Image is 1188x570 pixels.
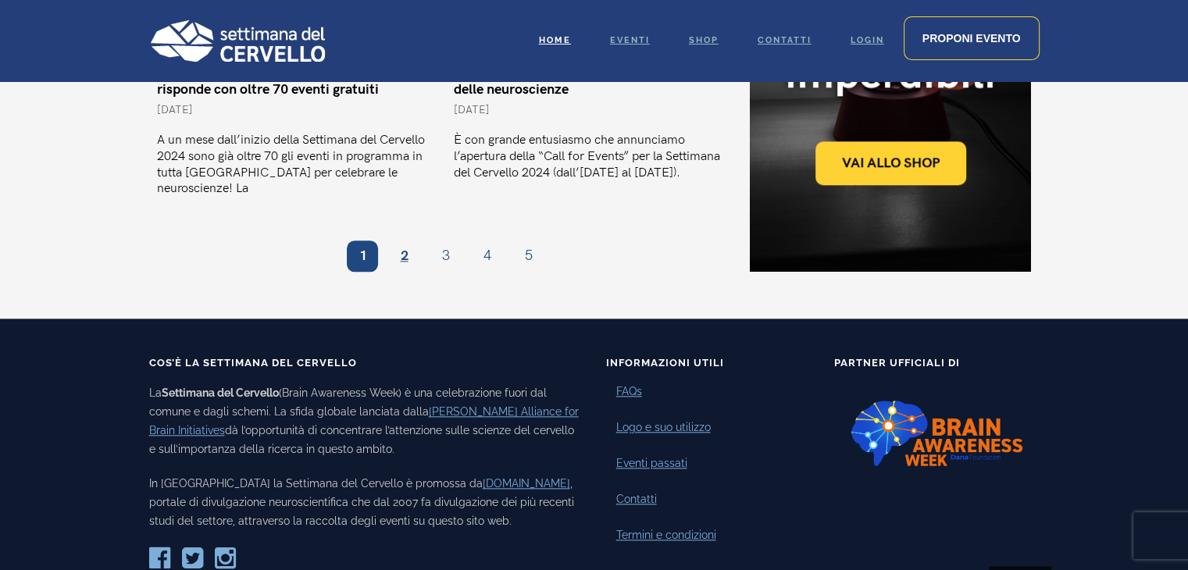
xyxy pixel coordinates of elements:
[834,357,960,369] span: Partner Ufficiali di
[453,133,734,181] p: È con grande entusiasmo che annunciamo l’apertura della “Call for Events” per la Settimana del Ce...
[388,240,419,272] a: 2
[904,16,1040,60] a: Proponi evento
[162,387,279,399] b: Settimana del Cervello
[616,527,716,543] a: Termini e condizioni
[616,383,642,400] a: FAQs
[606,357,724,369] span: Informazioni Utili
[539,35,571,45] span: Home
[922,32,1021,45] span: Proponi evento
[149,474,583,530] p: In [GEOGRAPHIC_DATA] la Settimana del Cervello è promossa da , portale di divulgazione neuroscien...
[689,35,719,45] span: Shop
[347,240,378,272] span: 1
[815,141,966,185] a: Vai allo shop
[834,383,1040,483] img: Logo-BAW-nuovo.png
[471,240,502,272] a: 4
[512,240,544,272] a: 5
[157,133,438,198] p: A un mese dall’inizio della Settimana del Cervello 2024 sono già oltre 70 gli eventi in programma...
[616,491,657,508] a: Contatti
[149,357,357,369] span: Cos’è la Settimana del Cervello
[610,35,650,45] span: Eventi
[616,419,711,436] a: Logo e suo utilizzo
[149,383,583,458] p: La (Brain Awareness Week) è una celebrazione fuori dal comune e dagli schemi. La sfida globale la...
[157,103,193,116] span: [DATE]
[430,240,461,272] a: 3
[483,477,570,490] a: [DOMAIN_NAME]
[851,35,884,45] span: Login
[453,103,489,116] span: [DATE]
[616,455,687,472] a: Eventi passati
[758,35,812,45] span: Contatti
[149,20,325,62] img: Logo
[157,240,735,272] nav: Paginazione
